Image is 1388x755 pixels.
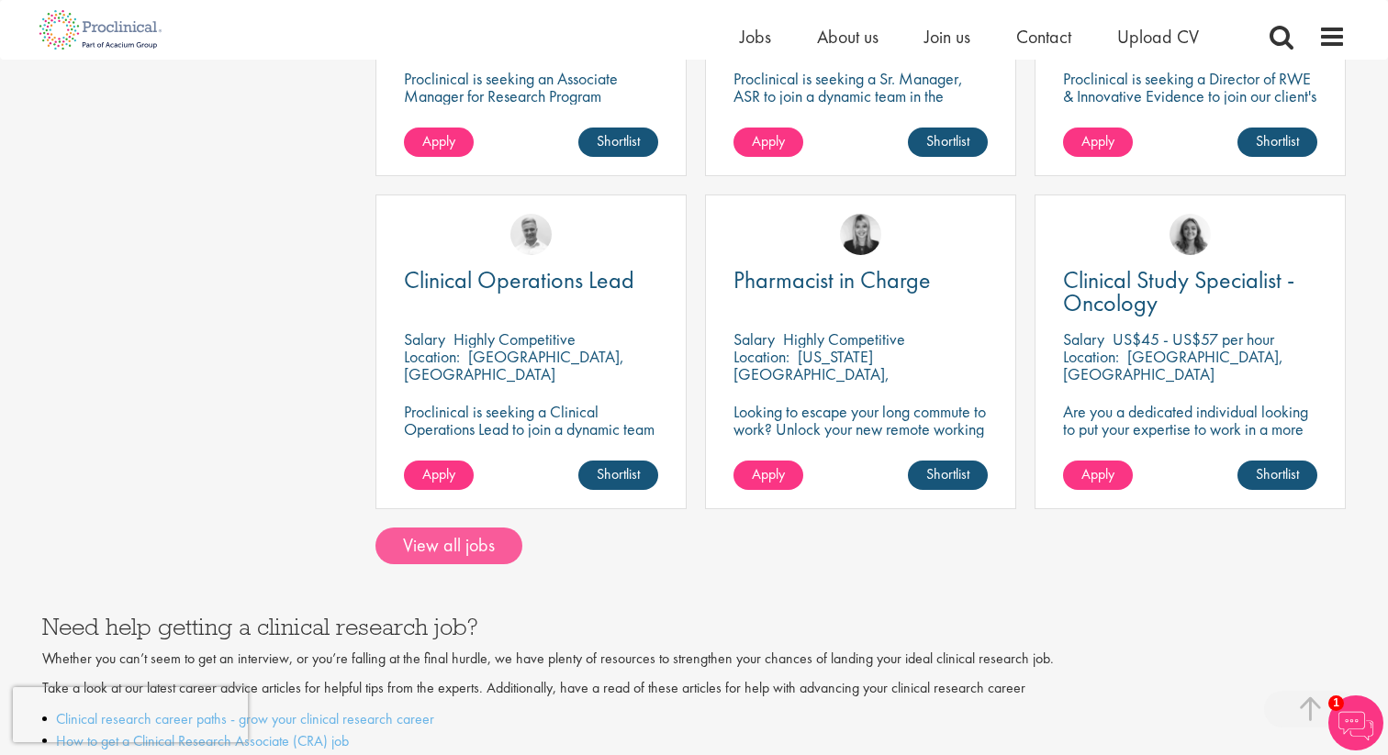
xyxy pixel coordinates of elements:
[42,678,1346,699] p: Take a look at our latest career advice articles for helpful tips from the experts. Additionally,...
[733,461,803,490] a: Apply
[1237,461,1317,490] a: Shortlist
[13,687,248,742] iframe: reCAPTCHA
[1063,461,1133,490] a: Apply
[510,214,552,255] img: Joshua Bye
[1081,464,1114,483] span: Apply
[1063,346,1283,384] p: [GEOGRAPHIC_DATA], [GEOGRAPHIC_DATA]
[1063,328,1104,350] span: Salary
[733,264,931,295] span: Pharmacist in Charge
[817,25,879,49] a: About us
[733,346,890,402] p: [US_STATE][GEOGRAPHIC_DATA], [GEOGRAPHIC_DATA]
[404,269,658,292] a: Clinical Operations Lead
[404,346,624,384] p: [GEOGRAPHIC_DATA], [GEOGRAPHIC_DATA]
[1113,328,1274,350] p: US$45 - US$57 per hour
[422,464,455,483] span: Apply
[404,264,634,295] span: Clinical Operations Lead
[1063,128,1133,157] a: Apply
[404,403,658,455] p: Proclinical is seeking a Clinical Operations Lead to join a dynamic team in [GEOGRAPHIC_DATA].
[733,403,988,472] p: Looking to escape your long commute to work? Unlock your new remote working position with this ex...
[1328,695,1344,711] span: 1
[1328,695,1383,750] img: Chatbot
[752,131,785,150] span: Apply
[578,128,658,157] a: Shortlist
[1063,403,1317,455] p: Are you a dedicated individual looking to put your expertise to work in a more flexible hybrid wo...
[783,328,905,350] p: Highly Competitive
[453,328,576,350] p: Highly Competitive
[908,128,988,157] a: Shortlist
[375,527,522,564] a: View all jobs
[733,328,775,350] span: Salary
[840,214,881,255] img: Janelle Jones
[740,25,771,49] a: Jobs
[1081,131,1114,150] span: Apply
[733,70,988,122] p: Proclinical is seeking a Sr. Manager, ASR to join a dynamic team in the oncology and pharmaceutic...
[404,128,474,157] a: Apply
[733,128,803,157] a: Apply
[404,70,658,139] p: Proclinical is seeking an Associate Manager for Research Program Management to join a dynamic tea...
[1063,70,1317,122] p: Proclinical is seeking a Director of RWE & Innovative Evidence to join our client's team in [GEOG...
[578,461,658,490] a: Shortlist
[733,269,988,292] a: Pharmacist in Charge
[404,328,445,350] span: Salary
[42,649,1346,670] p: Whether you can’t seem to get an interview, or you’re falling at the final hurdle, we have plenty...
[1016,25,1071,49] a: Contact
[1117,25,1199,49] a: Upload CV
[908,461,988,490] a: Shortlist
[752,464,785,483] span: Apply
[924,25,970,49] a: Join us
[1170,214,1211,255] img: Jackie Cerchio
[422,131,455,150] span: Apply
[1063,264,1294,318] span: Clinical Study Specialist - Oncology
[1063,346,1119,367] span: Location:
[42,615,1346,638] h3: Need help getting a clinical research job?
[1237,128,1317,157] a: Shortlist
[404,461,474,490] a: Apply
[733,346,789,367] span: Location:
[1063,269,1317,315] a: Clinical Study Specialist - Oncology
[404,346,460,367] span: Location:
